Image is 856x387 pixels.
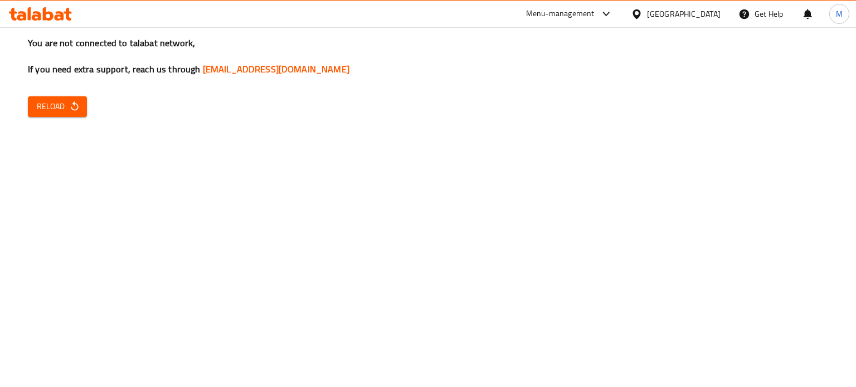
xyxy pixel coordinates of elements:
span: Reload [37,100,78,114]
span: M [836,8,843,20]
button: Reload [28,96,87,117]
div: [GEOGRAPHIC_DATA] [647,8,721,20]
h3: You are not connected to talabat network, If you need extra support, reach us through [28,37,828,76]
div: Menu-management [526,7,595,21]
a: [EMAIL_ADDRESS][DOMAIN_NAME] [203,61,349,77]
